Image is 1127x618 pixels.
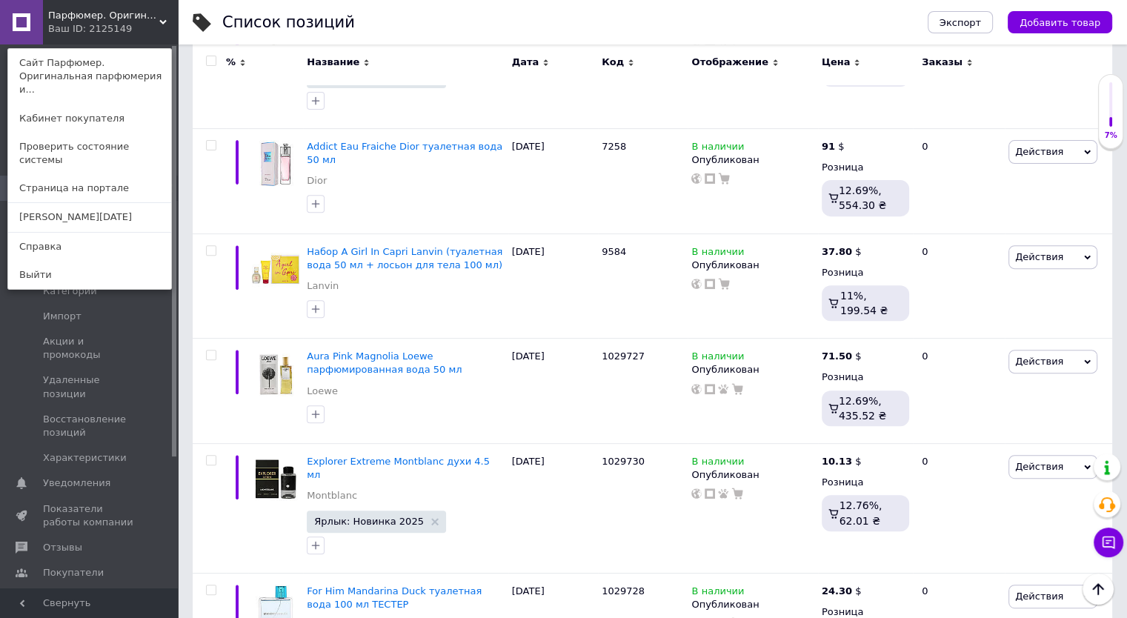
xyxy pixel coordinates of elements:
span: Действия [1015,461,1063,472]
span: Отображение [691,56,768,69]
div: 0 [913,339,1005,444]
div: Опубликован [691,468,814,482]
div: $ [822,140,845,153]
button: Экспорт [928,11,993,33]
div: 0 [913,233,1005,339]
span: 1029727 [602,350,645,362]
div: 7% [1099,130,1123,141]
b: 24.30 [822,585,852,597]
a: Сайт Парфюмер. Оригинальная парфюмерия и... [8,49,171,104]
a: Dior [307,174,327,187]
span: Покупатели [43,566,104,579]
a: [PERSON_NAME][DATE] [8,203,171,231]
div: Розница [822,476,909,489]
div: Опубликован [691,598,814,611]
span: Добавить товар [1020,17,1100,28]
span: Дата [512,56,539,69]
span: 1029730 [602,456,645,467]
span: Восстановление позиций [43,413,137,439]
span: Парфюмер. Оригинальная парфюмерия и косметика в Харькове, Украине [48,9,159,22]
span: В наличии [691,246,744,262]
div: [DATE] [508,128,598,233]
a: For Him Mandarina Duck туалетная вода 100 мл ТЕСТЕР [307,585,482,610]
b: 91 [822,141,835,152]
span: Уведомления [43,476,110,490]
span: Экспорт [940,17,981,28]
a: Кабинет покупателя [8,104,171,133]
span: В наличии [691,350,744,366]
span: Действия [1015,146,1063,157]
div: Опубликован [691,363,814,376]
img: Addict Eau Fraiche Dior туалетная вода 50 мл [252,140,299,187]
span: Действия [1015,591,1063,602]
div: Розница [822,371,909,384]
a: Страница на портале [8,174,171,202]
a: Набор A Girl In Capri Lanvin (туалетная вода 50 мл + лосьон для тела 100 мл) [307,246,502,270]
span: Импорт [43,310,82,323]
button: Наверх [1083,574,1114,605]
span: В наличии [691,456,744,471]
span: 7258 [602,141,626,152]
div: Ваш ID: 2125149 [48,22,110,36]
span: Характеристики [43,451,127,465]
span: Категории [43,285,97,298]
div: Розница [822,266,909,279]
span: 12.69%, 554.30 ₴ [839,185,886,211]
div: [DATE] [508,233,598,339]
span: Действия [1015,356,1063,367]
span: Ярлык: Новинка 2025 [314,516,424,526]
div: $ [822,585,862,598]
b: 71.50 [822,350,852,362]
img: Набор A Girl In Capri Lanvin (туалетная вода 50 мл + лосьон для тела 100 мл) [252,245,299,293]
button: Чат с покупателем [1094,528,1123,557]
div: Розница [822,161,909,174]
span: Заказы [922,56,963,69]
span: Отзывы [43,541,82,554]
img: Aura Pink Magnolia Loewe парфюмированная вода 50 мл [252,350,299,397]
div: 0 [913,444,1005,574]
div: [DATE] [508,339,598,444]
span: Название [307,56,359,69]
div: 0 [913,128,1005,233]
img: Explorer Extreme Montblanc духи 4.5 мл [252,455,299,502]
a: Справка [8,233,171,261]
span: В наличии [691,141,744,156]
span: 1029728 [602,585,645,597]
div: [DATE] [508,444,598,574]
a: Explorer Extreme Montblanc духи 4.5 мл [307,456,490,480]
a: Loewe [307,385,338,398]
span: Действия [1015,251,1063,262]
span: % [226,56,236,69]
span: Удаленные позиции [43,373,137,400]
b: 10.13 [822,456,852,467]
a: Проверить состояние системы [8,133,171,174]
a: Lanvin [307,279,339,293]
div: Список позиций [222,15,355,30]
span: 9584 [602,246,626,257]
span: В наличии [691,585,744,601]
span: Показатели работы компании [43,502,137,529]
span: 11%, 199.54 ₴ [840,290,888,316]
div: $ [822,245,862,259]
a: Выйти [8,261,171,289]
a: Montblanc [307,489,357,502]
div: Опубликован [691,259,814,272]
a: Addict Eau Fraiche Dior туалетная вода 50 мл [307,141,502,165]
span: Цена [822,56,851,69]
div: $ [822,455,862,468]
div: Опубликован [691,153,814,167]
span: 12.76%, 62.01 ₴ [840,499,882,526]
div: $ [822,350,862,363]
span: Код [602,56,624,69]
span: Акции и промокоды [43,335,137,362]
span: 12.69%, 435.52 ₴ [839,395,886,422]
a: Aura Pink Magnolia Loewe парфюмированная вода 50 мл [307,350,462,375]
b: 37.80 [822,246,852,257]
button: Добавить товар [1008,11,1112,33]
